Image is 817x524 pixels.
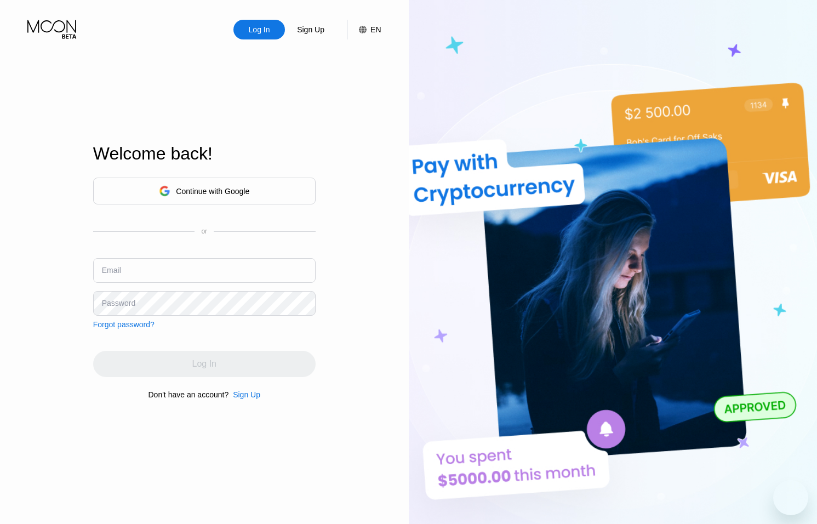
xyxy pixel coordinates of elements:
[93,144,316,164] div: Welcome back!
[93,178,316,204] div: Continue with Google
[93,320,155,329] div: Forgot password?
[233,390,260,399] div: Sign Up
[285,20,336,39] div: Sign Up
[296,24,325,35] div: Sign Up
[102,299,135,307] div: Password
[773,480,808,515] iframe: Button to launch messaging window
[370,25,381,34] div: EN
[176,187,249,196] div: Continue with Google
[233,20,285,39] div: Log In
[201,227,207,235] div: or
[248,24,271,35] div: Log In
[148,390,229,399] div: Don't have an account?
[228,390,260,399] div: Sign Up
[347,20,381,39] div: EN
[102,266,121,275] div: Email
